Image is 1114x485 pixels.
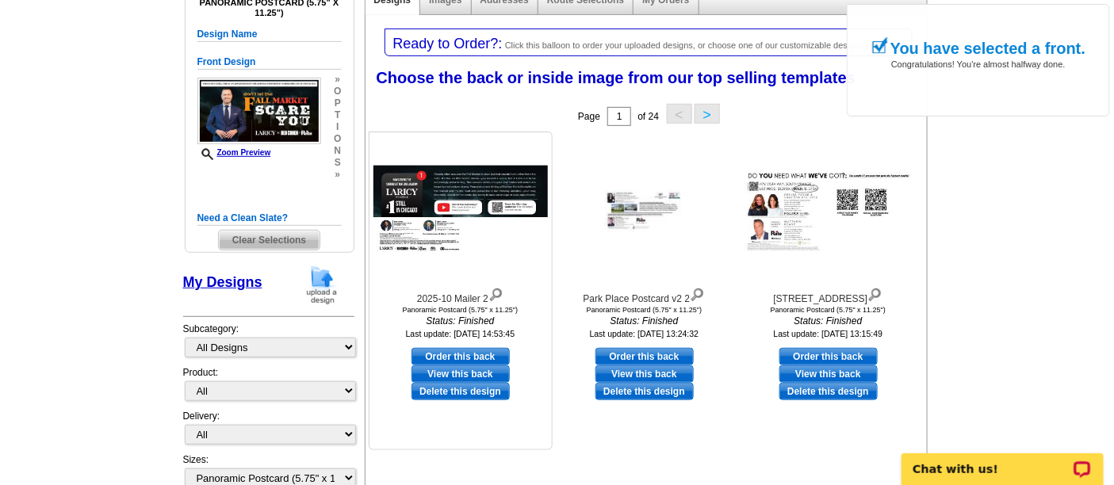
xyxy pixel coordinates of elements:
img: small-thumb.jpg [197,78,321,144]
iframe: LiveChat chat widget [891,435,1114,485]
span: s [334,157,341,169]
a: use this design [779,348,878,365]
a: Delete this design [412,383,510,400]
button: < [667,104,692,124]
span: Page [578,111,600,122]
small: Last update: [DATE] 13:15:49 [774,329,883,338]
i: Status: Finished [373,314,548,328]
img: view design details [488,285,503,302]
div: Panoramic Postcard (5.75" x 11.25") [557,306,732,314]
img: 472 Vista Way Just Sold 2 [741,166,916,256]
span: i [334,121,341,133]
h5: Need a Clean Slate? [197,211,342,226]
span: n [334,145,341,157]
img: view design details [867,285,882,302]
h5: Design Name [197,27,342,42]
span: Click this balloon to order your uploaded designs, or choose one of our customizable designs below. [505,40,891,50]
img: 2025-10 Mailer 2 [373,166,548,256]
div: Panoramic Postcard (5.75" x 11.25") [373,306,548,314]
a: Delete this design [595,383,694,400]
span: o [334,133,341,145]
div: Subcategory: [183,322,354,365]
div: 2025-10 Mailer 2 [373,285,548,306]
h5: Front Design [197,55,342,70]
span: Congratulations! You're almost halfway done. [891,44,1066,69]
a: Delete this design [779,383,878,400]
div: Delivery: [183,409,354,453]
a: My Designs [183,274,262,290]
span: of 24 [637,111,659,122]
img: upload-design [301,265,343,305]
a: View this back [779,365,878,383]
img: view design details [690,285,705,302]
small: Last update: [DATE] 14:53:45 [406,329,515,338]
i: Status: Finished [557,314,732,328]
h1: You have selected a front. [890,40,1085,57]
img: check_mark.png [871,36,888,54]
span: » [334,74,341,86]
div: Panoramic Postcard (5.75" x 11.25") [741,306,916,314]
div: [STREET_ADDRESS] [741,285,916,306]
span: t [334,109,341,121]
span: p [334,97,341,109]
a: use this design [595,348,694,365]
span: Clear Selections [219,231,320,250]
small: Last update: [DATE] 13:24:32 [590,329,699,338]
img: Park Place Postcard v2 2 [605,190,684,231]
span: o [334,86,341,97]
span: » [334,169,341,181]
a: View this back [412,365,510,383]
a: use this design [412,348,510,365]
span: Ready to Order?: [393,36,503,52]
div: Park Place Postcard v2 2 [557,285,732,306]
div: Product: [183,365,354,409]
button: > [695,104,720,124]
a: Zoom Preview [197,148,271,157]
span: Choose the back or inside image from our top selling templates [377,69,856,86]
i: Status: Finished [741,314,916,328]
a: View this back [595,365,694,383]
